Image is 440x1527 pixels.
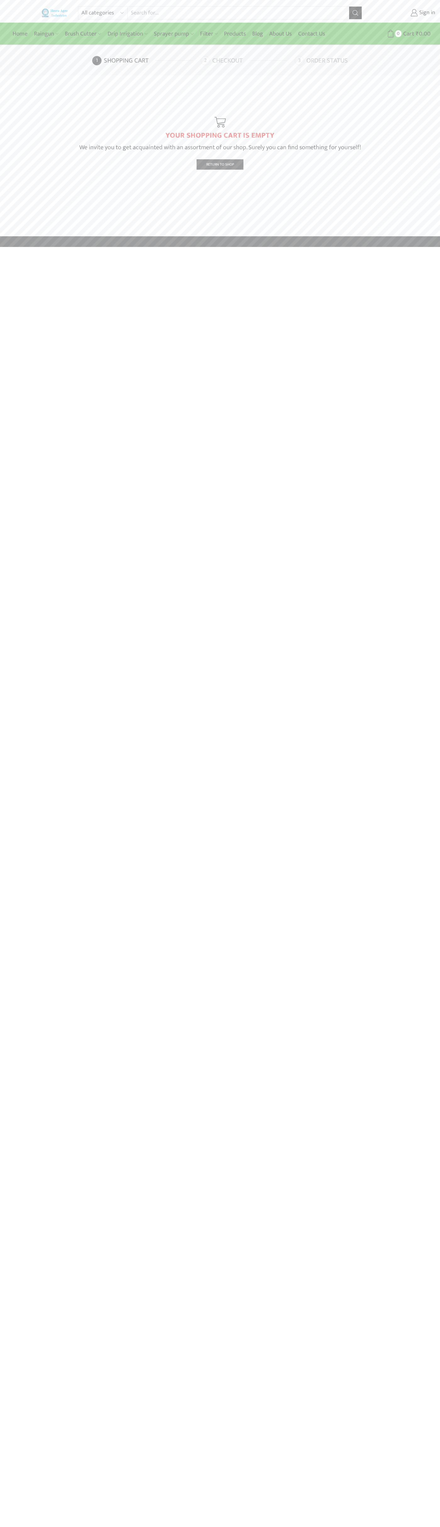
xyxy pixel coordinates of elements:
a: Sprayer pump [151,26,197,41]
a: Checkout [201,56,293,65]
span: ₹ [416,29,419,39]
h1: YOUR SHOPPING CART IS EMPTY [41,131,399,140]
span: Return To Shop [206,161,234,167]
span: Sign in [418,9,435,17]
a: Return To Shop [197,159,244,170]
bdi: 0.00 [416,29,431,39]
a: Filter [197,26,221,41]
input: Search for... [128,7,349,19]
a: Brush Cutter [62,26,104,41]
a: Home [9,26,31,41]
a: Products [221,26,249,41]
a: Drip Irrigation [104,26,151,41]
a: About Us [266,26,295,41]
a: Blog [249,26,266,41]
button: Search button [349,7,362,19]
a: Contact Us [295,26,328,41]
a: 0 Cart ₹0.00 [368,28,431,40]
p: We invite you to get acquainted with an assortment of our shop. Surely you can find something for... [41,142,399,152]
span: Cart [402,30,414,38]
span: 0 [395,30,402,37]
a: Sign in [371,7,435,19]
a: Raingun [31,26,62,41]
